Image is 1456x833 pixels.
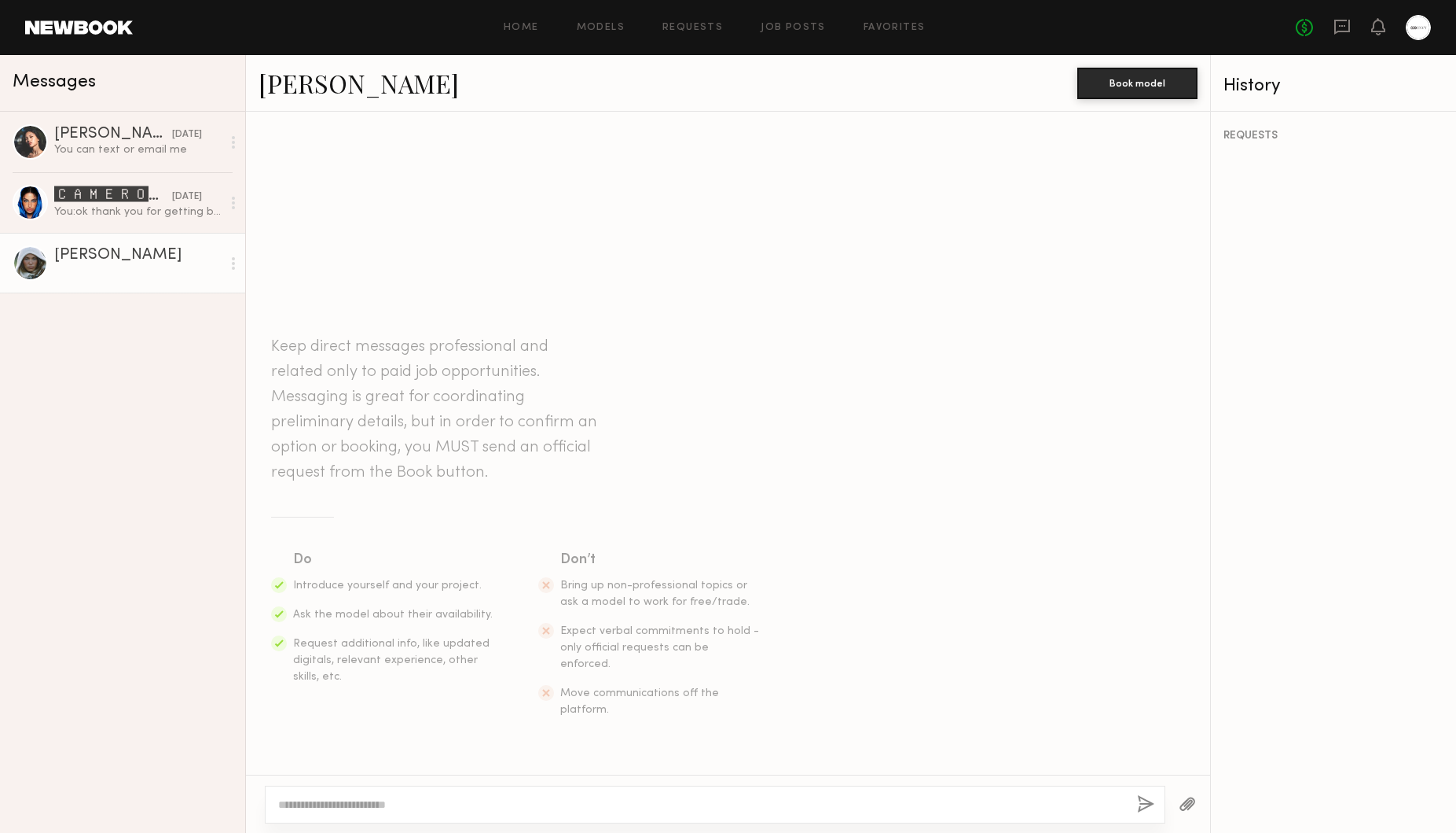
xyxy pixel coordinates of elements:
div: [PERSON_NAME] [54,127,172,142]
div: [PERSON_NAME] [54,248,222,264]
span: Ask the model about their availability. [293,610,493,620]
a: Job Posts [761,23,826,33]
span: Introduce yourself and your project. [293,581,482,591]
div: History [1223,77,1443,95]
span: Bring up non-professional topics or ask a model to work for free/trade. [560,581,750,607]
div: Don’t [560,549,761,571]
div: You: ok thank you for getting back to [GEOGRAPHIC_DATA]. If we decide to move the shoot date we m... [54,205,222,219]
div: You can text or email me [54,142,222,157]
div: [DATE] [172,190,202,205]
button: Book model [1077,68,1197,99]
div: [DATE] [172,127,202,142]
span: Request additional info, like updated digitals, relevant experience, other skills, etc. [293,639,490,682]
div: Do [293,549,494,571]
a: [PERSON_NAME] [259,66,459,100]
span: Move communications off the platform. [560,688,719,715]
header: Keep direct messages professional and related only to paid job opportunities. Messaging is great ... [271,334,601,485]
a: Favorites [864,23,926,33]
div: 🅲🅰🅼🅴🆁🅾🅽 🆂. [54,186,172,205]
a: Requests [662,23,723,33]
span: Messages [13,73,96,91]
a: Book model [1077,76,1197,89]
div: REQUESTS [1223,131,1443,142]
span: Expect verbal commitments to hold - only official requests can be enforced. [560,626,759,669]
a: Models [577,23,625,33]
a: Home [504,23,539,33]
